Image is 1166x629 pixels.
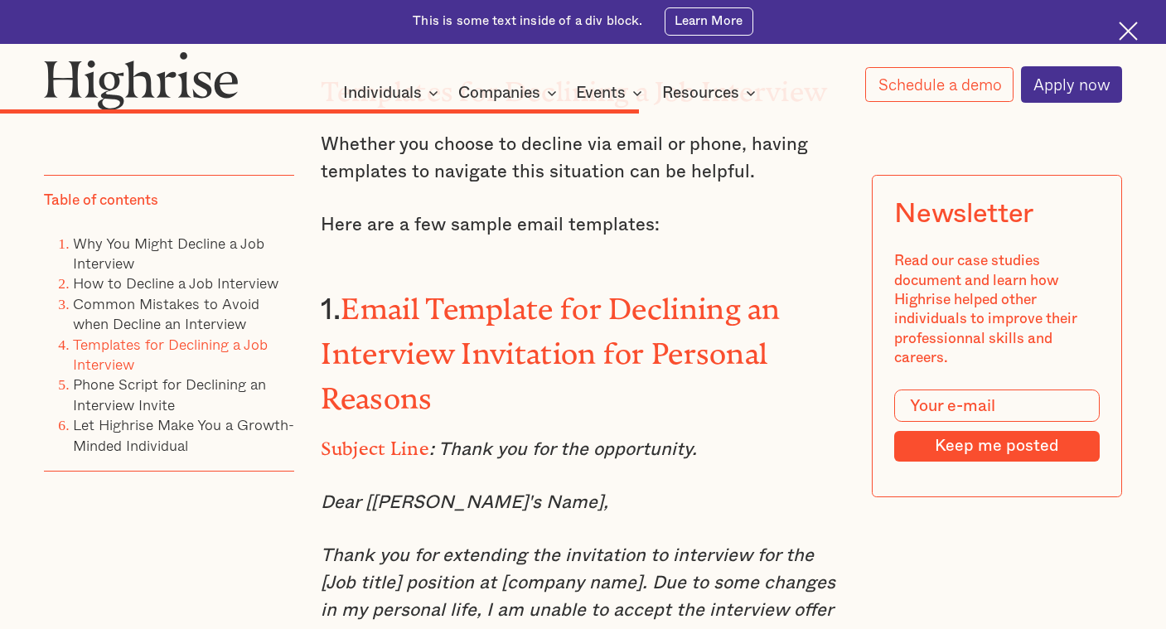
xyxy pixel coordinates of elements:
div: Individuals [343,83,443,103]
strong: Subject Line [321,438,429,450]
em: : Thank you for the opportunity. [429,440,697,458]
p: Here are a few sample email templates: [321,211,844,239]
em: Dear [[PERSON_NAME]'s Name], [321,493,608,511]
p: Whether you choose to decline via email or phone, having templates to navigate this situation can... [321,131,844,186]
div: Table of contents [44,191,158,210]
div: This is some text inside of a div block. [413,13,642,31]
a: Let Highrise Make You a Growth-Minded Individual [73,414,294,456]
img: Cross icon [1119,22,1138,41]
a: Why You Might Decline a Job Interview [73,232,264,274]
div: Resources [662,83,739,103]
a: Apply now [1021,66,1123,102]
a: Phone Script for Declining an Interview Invite [73,373,266,415]
div: Newsletter [894,197,1033,229]
div: Read our case studies document and learn how Highrise helped other individuals to improve their p... [894,251,1100,367]
div: Companies [458,83,562,103]
form: Modal Form [894,389,1100,462]
a: Common Mistakes to Avoid when Decline an Interview [73,293,259,335]
input: Your e-mail [894,389,1100,423]
a: How to Decline a Job Interview [73,272,278,294]
input: Keep me posted [894,431,1100,462]
div: Events [576,83,647,103]
h3: 1. [321,284,844,419]
div: Companies [458,83,540,103]
div: Resources [662,83,761,103]
a: Schedule a demo [865,67,1014,103]
div: Events [576,83,626,103]
strong: Email Template for Declining an Interview Invitation for Personal Reasons [321,293,780,400]
a: Learn More [665,7,753,36]
a: Templates for Declining a Job Interview [73,333,268,375]
div: Individuals [343,83,422,103]
img: Highrise logo [44,51,239,110]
